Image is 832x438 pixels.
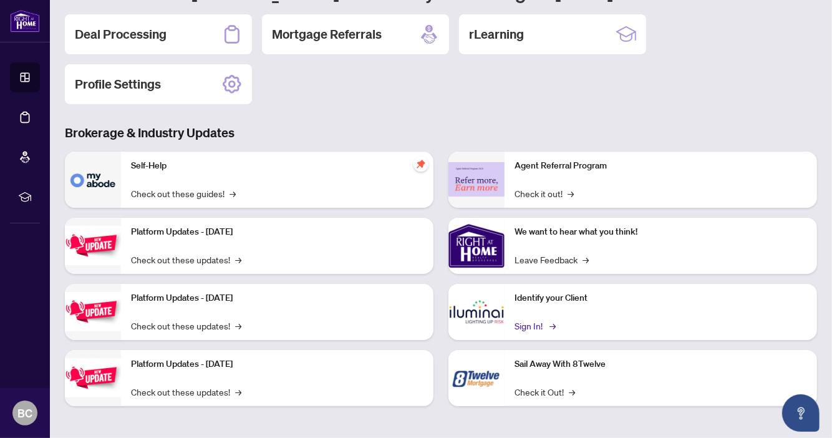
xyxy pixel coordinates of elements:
[448,162,505,197] img: Agent Referral Program
[583,253,589,266] span: →
[515,291,807,305] p: Identify your Client
[131,225,423,239] p: Platform Updates - [DATE]
[131,253,241,266] a: Check out these updates!→
[782,394,820,432] button: Open asap
[131,319,241,333] a: Check out these updates!→
[515,225,807,239] p: We want to hear what you think!
[568,187,574,200] span: →
[131,187,236,200] a: Check out these guides!→
[448,350,505,406] img: Sail Away With 8Twelve
[515,319,554,333] a: Sign In!→
[75,26,167,43] h2: Deal Processing
[235,385,241,399] span: →
[235,319,241,333] span: →
[230,187,236,200] span: →
[65,358,121,397] img: Platform Updates - June 23, 2025
[65,292,121,331] img: Platform Updates - July 8, 2025
[65,226,121,265] img: Platform Updates - July 21, 2025
[272,26,382,43] h2: Mortgage Referrals
[10,9,40,32] img: logo
[569,385,575,399] span: →
[131,291,423,305] p: Platform Updates - [DATE]
[131,358,423,371] p: Platform Updates - [DATE]
[448,284,505,340] img: Identify your Client
[131,385,241,399] a: Check out these updates!→
[515,385,575,399] a: Check it Out!→
[17,404,32,422] span: BC
[515,159,807,173] p: Agent Referral Program
[414,157,428,172] span: pushpin
[448,218,505,274] img: We want to hear what you think!
[515,187,574,200] a: Check it out!→
[549,319,556,333] span: →
[469,26,524,43] h2: rLearning
[65,152,121,208] img: Self-Help
[515,253,589,266] a: Leave Feedback→
[515,358,807,371] p: Sail Away With 8Twelve
[235,253,241,266] span: →
[131,159,423,173] p: Self-Help
[75,75,161,93] h2: Profile Settings
[65,124,817,142] h3: Brokerage & Industry Updates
